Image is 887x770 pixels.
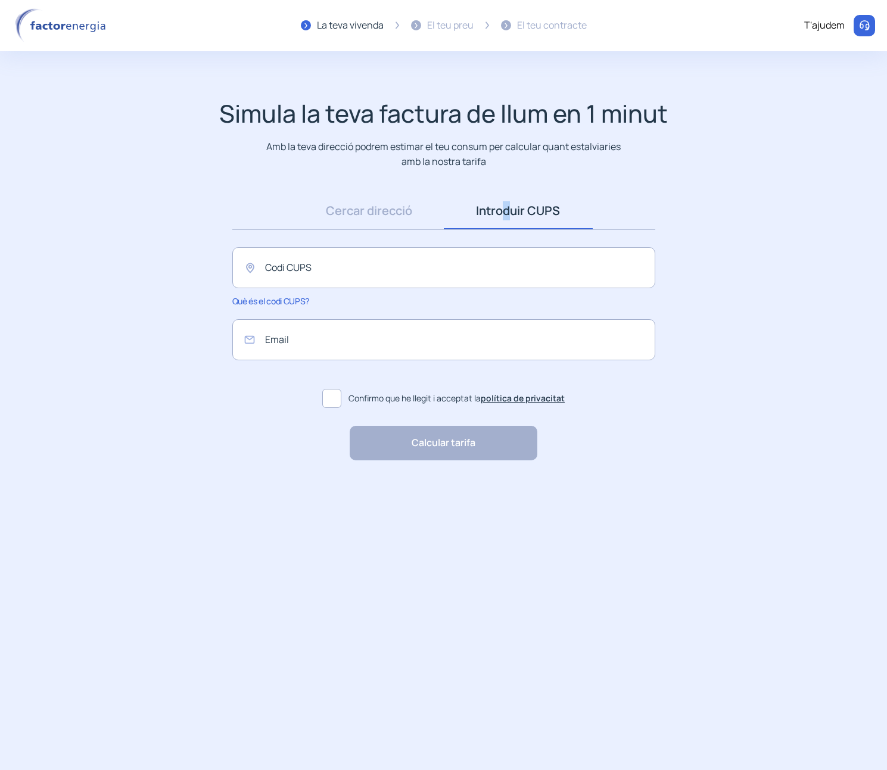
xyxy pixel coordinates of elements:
[517,18,587,33] div: El teu contracte
[858,20,870,32] img: llamar
[348,392,565,405] span: Confirmo que he llegit i acceptat la
[804,18,845,33] div: T'ajudem
[264,139,623,169] p: Amb la teva direcció podrem estimar el teu consum per calcular quant estalviaries amb la nostra t...
[12,8,113,43] img: logo factor
[481,392,565,404] a: política de privacitat
[317,18,384,33] div: La teva vivenda
[427,18,474,33] div: El teu preu
[219,99,668,128] h1: Simula la teva factura de llum en 1 minut
[295,192,444,229] a: Cercar direcció
[232,295,309,307] span: Què és el codi CUPS?
[444,192,593,229] a: Introduir CUPS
